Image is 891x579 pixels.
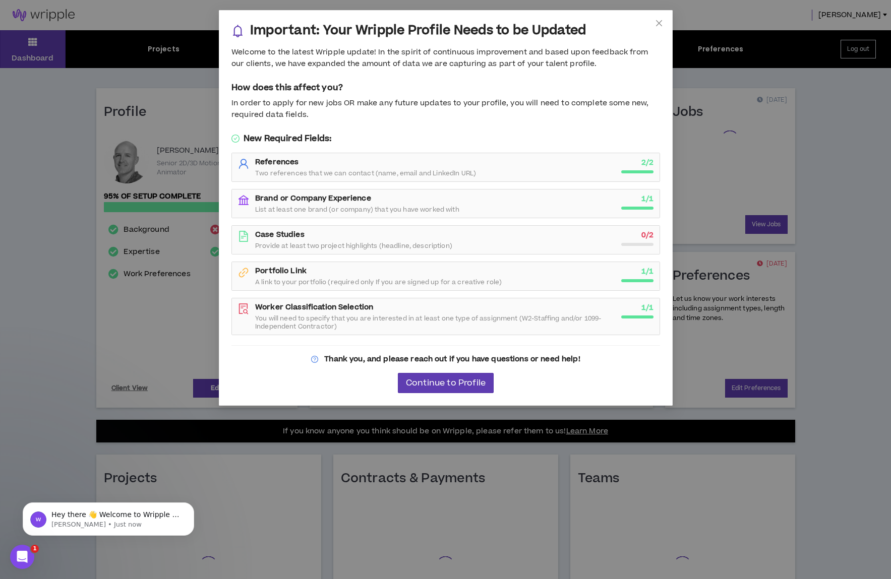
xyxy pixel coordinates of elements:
strong: Portfolio Link [255,266,307,276]
span: Provide at least two project highlights (headline, description) [255,242,452,250]
h5: How does this affect you? [231,82,660,94]
span: You will need to specify that you are interested in at least one type of assignment (W2-Staffing ... [255,314,615,331]
button: Continue to Profile [397,373,493,393]
strong: Thank you, and please reach out if you have questions or need help! [324,354,580,364]
span: file-search [238,303,249,314]
strong: 1 / 1 [641,302,653,313]
strong: References [255,157,299,167]
strong: Brand or Company Experience [255,193,371,204]
h3: Important: Your Wripple Profile Needs to be Updated [250,23,586,39]
span: file-text [238,231,249,242]
span: bell [231,25,244,37]
strong: Worker Classification Selection [255,302,373,312]
span: question-circle [311,356,318,363]
span: user [238,158,249,169]
span: List at least one brand (or company) that you have worked with [255,206,459,214]
div: Welcome to the latest Wripple update! In the spirit of continuous improvement and based upon feed... [231,47,660,70]
span: link [238,267,249,278]
iframe: Intercom live chat [10,545,34,569]
span: Continue to Profile [405,378,485,388]
h5: New Required Fields: [231,133,660,145]
span: Two references that we can contact (name, email and LinkedIn URL) [255,169,476,177]
strong: 2 / 2 [641,157,653,168]
span: close [655,19,663,27]
span: 1 [31,545,39,553]
strong: 1 / 1 [641,194,653,204]
button: Close [645,10,673,37]
strong: 1 / 1 [641,266,653,277]
div: In order to apply for new jobs OR make any future updates to your profile, you will need to compl... [231,98,660,120]
iframe: Intercom notifications message [8,481,209,552]
strong: 0 / 2 [641,230,653,240]
span: bank [238,195,249,206]
span: A link to your portfolio (required only If you are signed up for a creative role) [255,278,502,286]
span: check-circle [231,135,240,143]
strong: Case Studies [255,229,305,240]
